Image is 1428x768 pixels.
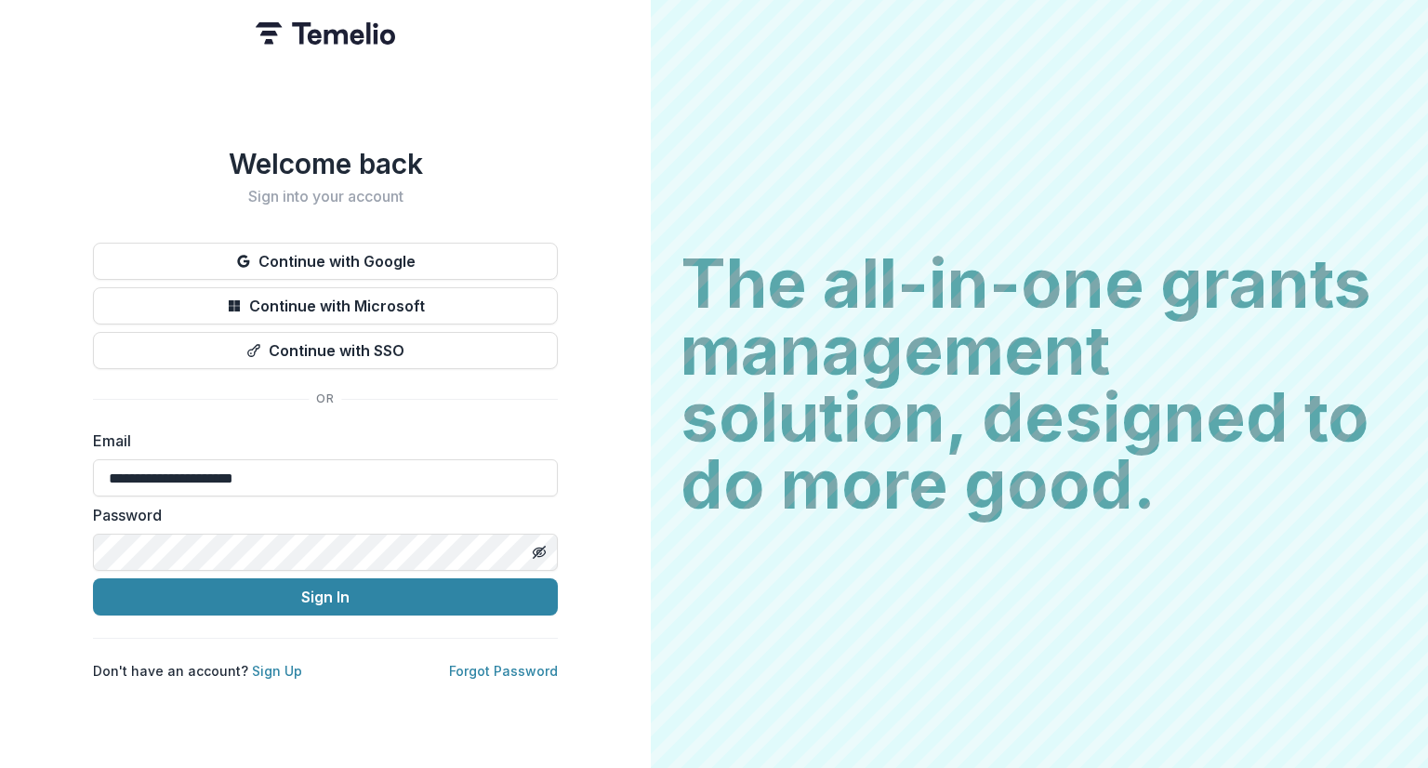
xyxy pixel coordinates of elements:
button: Continue with SSO [93,332,558,369]
button: Continue with Google [93,243,558,280]
p: Don't have an account? [93,661,302,681]
h1: Welcome back [93,147,558,180]
label: Email [93,430,547,452]
a: Forgot Password [449,663,558,679]
h2: Sign into your account [93,188,558,205]
button: Sign In [93,578,558,616]
button: Toggle password visibility [524,537,554,567]
label: Password [93,504,547,526]
img: Temelio [256,22,395,45]
a: Sign Up [252,663,302,679]
button: Continue with Microsoft [93,287,558,324]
